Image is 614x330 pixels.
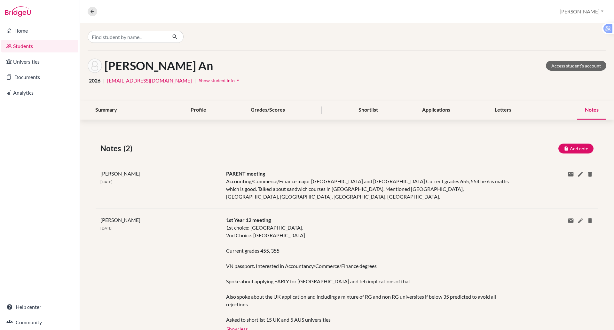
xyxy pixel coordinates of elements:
[105,59,213,73] h1: [PERSON_NAME] An
[557,5,606,18] button: [PERSON_NAME]
[100,226,113,231] span: [DATE]
[414,101,458,120] div: Applications
[235,77,241,83] i: arrow_drop_down
[351,101,386,120] div: Shortlist
[577,101,606,120] div: Notes
[100,217,140,223] span: [PERSON_NAME]
[88,101,125,120] div: Summary
[100,143,123,154] span: Notes
[243,101,293,120] div: Grades/Scores
[1,86,78,99] a: Analytics
[487,101,519,120] div: Letters
[103,77,105,84] span: |
[100,170,140,177] span: [PERSON_NAME]
[89,77,100,84] span: 2026
[221,170,515,200] div: Accounting/Commerce/Finance major [GEOGRAPHIC_DATA] and [GEOGRAPHIC_DATA] Current grades 655, 554...
[1,71,78,83] a: Documents
[1,24,78,37] a: Home
[88,31,167,43] input: Find student by name...
[226,170,265,177] span: PARENT meeting
[1,55,78,68] a: Universities
[558,144,594,153] button: Add note
[1,316,78,329] a: Community
[88,59,102,73] img: Truong An Dinh's avatar
[100,179,113,184] span: [DATE]
[199,75,241,85] button: Show student infoarrow_drop_down
[194,77,196,84] span: |
[1,40,78,52] a: Students
[107,77,192,84] a: [EMAIL_ADDRESS][DOMAIN_NAME]
[1,301,78,313] a: Help center
[199,78,235,83] span: Show student info
[546,61,606,71] a: Access student's account
[226,217,271,223] span: 1st Year 12 meeting
[5,6,31,17] img: Bridge-U
[183,101,214,120] div: Profile
[226,224,510,324] div: 1st choice: [GEOGRAPHIC_DATA]. 2nd Choice: [GEOGRAPHIC_DATA] Current grades 455, 355 VN passport....
[123,143,135,154] span: (2)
